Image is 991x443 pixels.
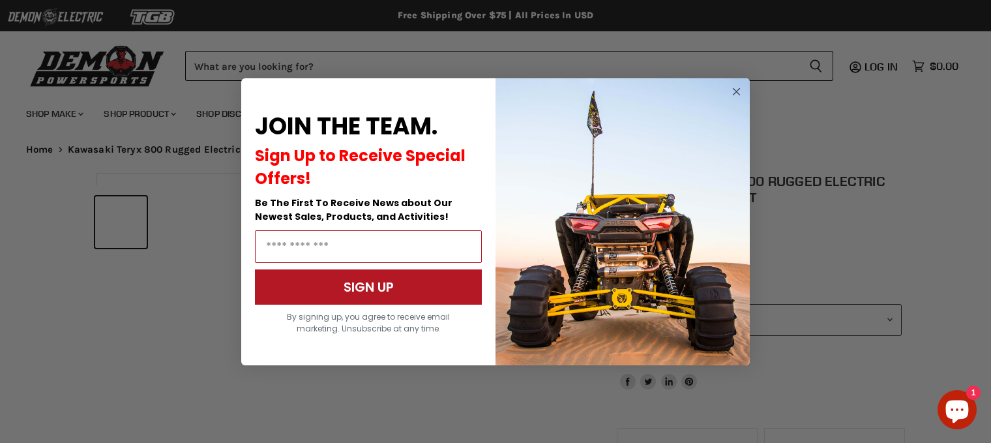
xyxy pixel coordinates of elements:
input: Email Address [255,230,482,263]
span: By signing up, you agree to receive email marketing. Unsubscribe at any time. [287,311,450,334]
inbox-online-store-chat: Shopify online store chat [934,390,981,433]
button: Close dialog [728,84,745,100]
span: JOIN THE TEAM. [255,110,437,143]
button: SIGN UP [255,269,482,305]
span: Be The First To Receive News about Our Newest Sales, Products, and Activities! [255,196,452,223]
span: Sign Up to Receive Special Offers! [255,145,466,189]
img: a9095488-b6e7-41ba-879d-588abfab540b.jpeg [495,78,750,365]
